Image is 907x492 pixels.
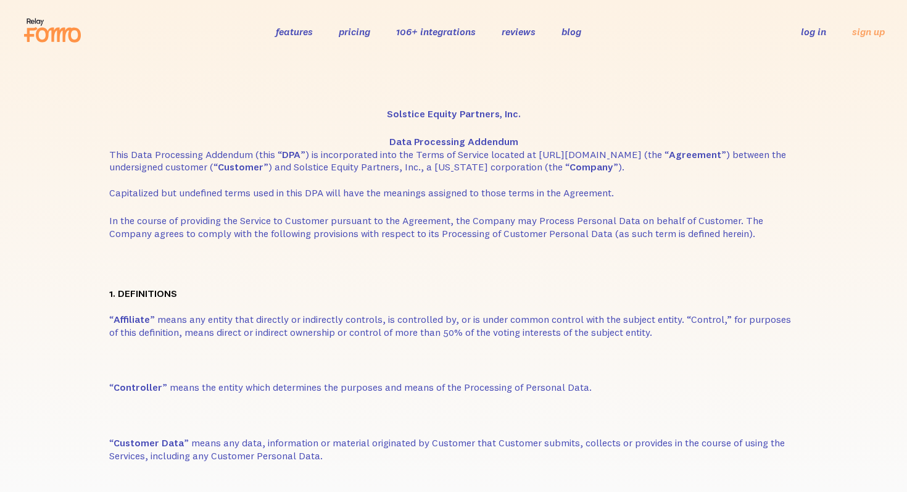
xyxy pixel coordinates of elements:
[109,287,177,299] strong: 1. DEFINITIONS
[276,25,313,38] a: features
[114,313,150,325] strong: Affiliate
[389,135,518,148] strong: Data Processing Addendum
[109,313,791,338] span: “ ” means any entity that directly or indirectly controls, is controlled by, or is under common c...
[109,148,786,199] span: This Data Processing Addendum (this “ ”) is incorporated into the Terms of Service located at [UR...
[669,148,721,161] strong: Agreement
[801,25,826,38] a: log in
[387,107,521,120] strong: Solstice Equity Partners, Inc.
[569,161,613,173] strong: Company
[282,148,300,161] strong: DPA
[114,436,184,449] strong: Customer Data
[109,436,785,462] span: “ ” means any data, information or material originated by Customer that Customer submits, collect...
[852,25,885,38] a: sign up
[339,25,370,38] a: pricing
[114,381,162,393] strong: Controller
[109,381,592,393] span: “ ” means the entity which determines the purposes and means of the Processing of Personal Data.
[218,161,263,173] strong: Customer
[561,25,581,38] a: blog
[502,25,536,38] a: reviews
[396,25,476,38] a: 106+ integrations
[109,214,763,240] span: In the course of providing the Service to Customer pursuant to the Agreement, the Company may Pro...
